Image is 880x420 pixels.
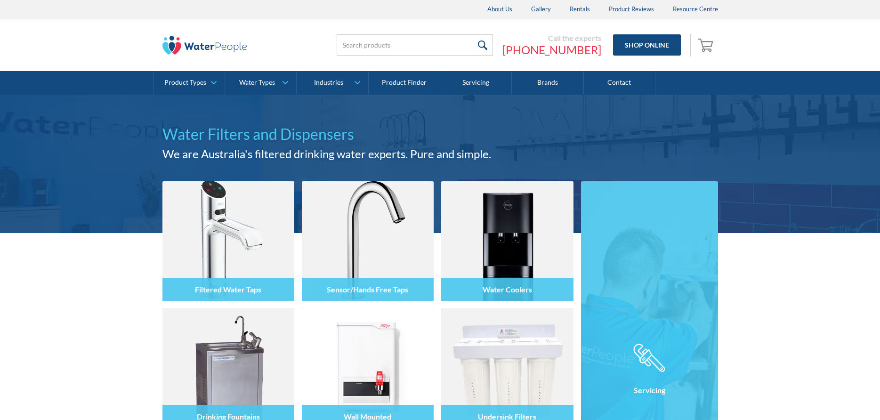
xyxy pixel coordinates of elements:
[502,33,601,43] div: Call the experts
[302,181,434,301] img: Sensor/Hands Free Taps
[225,71,296,95] a: Water Types
[698,37,716,52] img: shopping cart
[502,43,601,57] a: [PHONE_NUMBER]
[314,79,343,87] div: Industries
[239,79,275,87] div: Water Types
[512,71,583,95] a: Brands
[195,285,261,294] h4: Filtered Water Taps
[162,36,247,55] img: The Water People
[327,285,408,294] h4: Sensor/Hands Free Taps
[162,181,294,301] img: Filtered Water Taps
[483,285,532,294] h4: Water Coolers
[153,71,225,95] a: Product Types
[164,79,206,87] div: Product Types
[613,34,681,56] a: Shop Online
[369,71,440,95] a: Product Finder
[441,181,573,301] img: Water Coolers
[695,34,718,57] a: Open empty cart
[337,34,493,56] input: Search products
[634,386,665,395] h4: Servicing
[297,71,368,95] a: Industries
[440,71,512,95] a: Servicing
[584,71,655,95] a: Contact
